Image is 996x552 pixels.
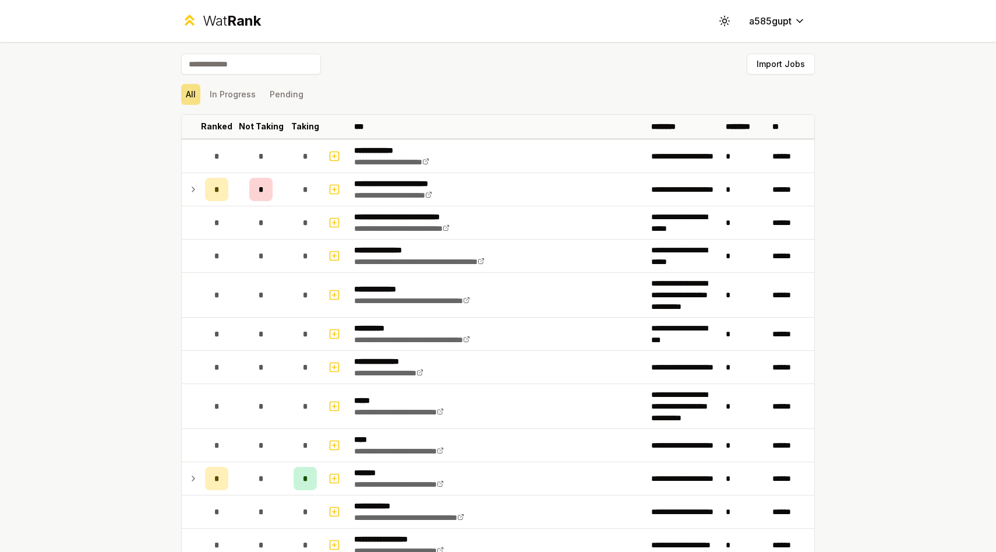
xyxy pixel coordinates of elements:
[749,14,792,28] span: a585gupt
[205,84,260,105] button: In Progress
[291,121,319,132] p: Taking
[227,12,261,29] span: Rank
[181,12,261,30] a: WatRank
[747,54,815,75] button: Import Jobs
[181,84,200,105] button: All
[740,10,815,31] button: a585gupt
[239,121,284,132] p: Not Taking
[203,12,261,30] div: Wat
[265,84,308,105] button: Pending
[201,121,232,132] p: Ranked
